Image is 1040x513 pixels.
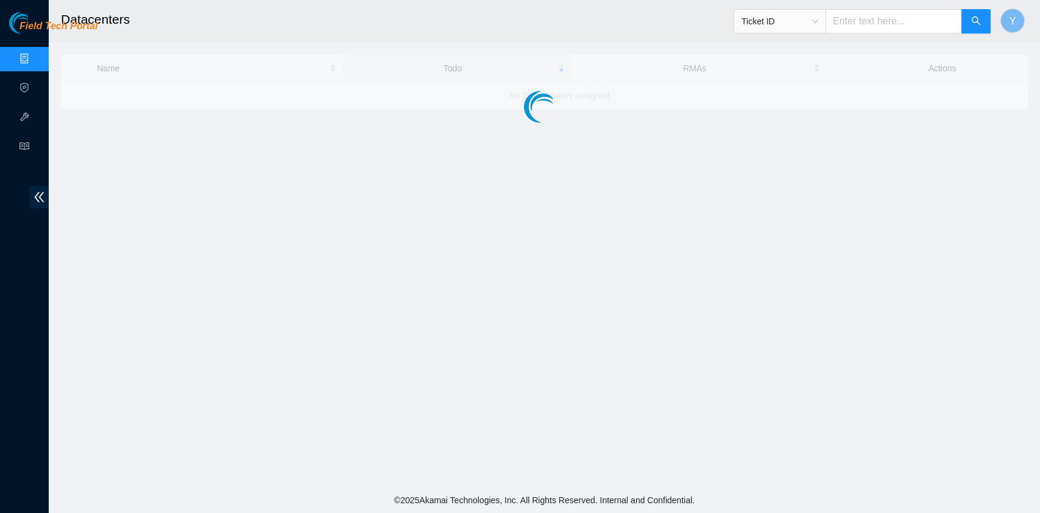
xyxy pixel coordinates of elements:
span: search [971,16,981,27]
span: Field Tech Portal [19,21,97,32]
input: Enter text here... [826,9,962,34]
img: Akamai Technologies [9,12,62,34]
button: search [961,9,991,34]
footer: © 2025 Akamai Technologies, Inc. All Rights Reserved. Internal and Confidential. [49,487,1040,513]
span: Y [1010,13,1016,29]
span: double-left [30,186,49,208]
button: Y [1000,9,1025,33]
span: Ticket ID [741,12,818,30]
a: Akamai TechnologiesField Tech Portal [9,22,97,38]
span: read [19,136,29,160]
